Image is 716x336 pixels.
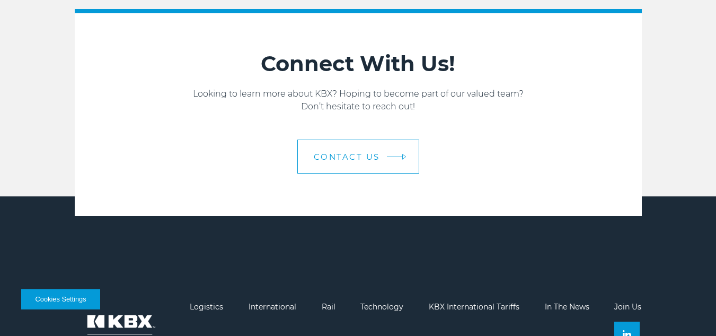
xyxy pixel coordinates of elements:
[614,302,641,312] a: Join Us
[21,289,100,309] button: Cookies Settings
[75,88,642,113] p: Looking to learn more about KBX? Hoping to become part of our valued team? Don’t hesitate to reac...
[402,154,406,160] img: arrow
[190,302,223,312] a: Logistics
[360,302,403,312] a: Technology
[249,302,296,312] a: International
[322,302,335,312] a: Rail
[314,153,380,161] span: Contact us
[75,50,642,77] h2: Connect With Us!
[297,140,419,174] a: Contact us arrow arrow
[429,302,519,312] a: KBX International Tariffs
[545,302,589,312] a: In The News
